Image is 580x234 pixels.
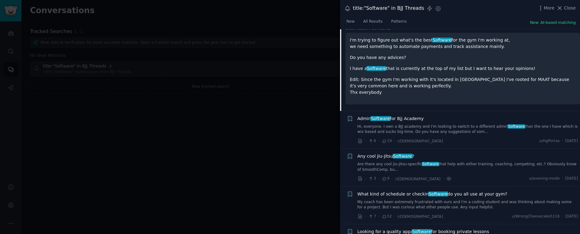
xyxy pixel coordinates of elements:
span: · [365,176,366,182]
button: New: AI-based matching [530,20,576,26]
span: Software [370,116,390,121]
p: Do you have any advices? [350,54,576,61]
span: Software [432,38,452,42]
a: What kind of schedule or checkinSoftwaredo you all use at your gym? [357,191,507,197]
span: · [378,213,380,220]
a: Any cool Jiu-JitsuSoftware? [357,153,414,159]
span: · [562,138,563,144]
span: What kind of schedule or checkin do you all use at your gym? [357,191,507,197]
span: · [443,176,444,182]
span: Software [428,192,448,196]
span: · [394,213,395,220]
span: · [562,176,563,181]
a: AdminSoftwarefor Bjj Academy [357,115,424,122]
span: · [392,176,393,182]
span: Patterns [391,19,406,24]
span: 7 [368,214,376,219]
span: [DATE] [565,176,578,181]
div: title:"Software" in BJJ Threads [353,5,424,12]
p: Edit: Since the gym I'm working with it's located in [GEOGRAPHIC_DATA] I've rooted for MAAT becau... [350,76,576,96]
a: Are there any cool jiu-jitsu-specificSoftwarethat help with either training, coaching, competing,... [357,162,578,172]
span: r/[DEMOGRAPHIC_DATA] [395,177,440,181]
button: More [537,5,555,11]
span: New [346,19,355,24]
span: · [378,138,380,144]
span: · [365,213,366,220]
a: My coach has been extremely frustrated with ours and I'm a coding student and was thinking about ... [357,199,578,210]
p: I'm trying to figure out what's the best for the gym I'm working at, we need something to automat... [350,37,576,50]
p: I have a that is currently at the top of my list but I want to hear your opinions! [350,65,576,72]
span: u/HgPorras [539,138,560,144]
span: Close [564,5,576,11]
span: All Results [363,19,383,24]
a: Patterns [389,17,409,29]
span: u/WrongCheesecake5116 [512,214,559,219]
span: Software [393,154,413,159]
span: r/[DEMOGRAPHIC_DATA] [398,214,443,219]
span: [DATE] [565,138,578,144]
a: All Results [361,17,385,29]
button: Close [556,5,576,11]
span: 52 [382,214,392,219]
span: u/evening-mode [529,176,560,181]
span: Software [507,124,525,129]
span: 6 [368,138,376,144]
span: Admin for Bjj Academy [357,115,424,122]
a: New [344,17,357,29]
span: · [378,176,380,182]
span: 9 [382,176,389,181]
span: More [544,5,555,11]
span: 3 [368,176,376,181]
span: · [394,138,395,144]
a: Hi, everyone. I own a BJJ academy and I'm looking to switch to a different adminSoftwarethan the ... [357,124,578,135]
span: Any cool Jiu-Jitsu ? [357,153,414,159]
span: [DATE] [565,214,578,219]
span: Software [366,66,386,71]
span: · [365,138,366,144]
span: Software [412,229,432,234]
span: · [562,214,563,219]
span: 19 [382,138,392,144]
span: r/[DEMOGRAPHIC_DATA] [398,139,443,143]
span: Software [422,162,440,166]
